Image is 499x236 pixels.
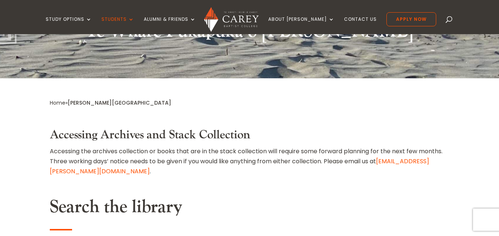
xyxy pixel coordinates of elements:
a: Students [101,17,134,34]
a: About [PERSON_NAME] [268,17,334,34]
img: Carey Baptist College [204,7,259,32]
span: [PERSON_NAME][GEOGRAPHIC_DATA] [68,99,171,106]
h3: Accessing Archives and Stack Collection [50,128,449,146]
a: Alumni & Friends [144,17,196,34]
span: » [50,99,171,106]
a: Contact Us [344,17,377,34]
a: Home [50,99,65,106]
a: Study Options [46,17,92,34]
h2: Search the library [50,196,449,222]
p: Accessing the archives collection or books that are in the stack collection will require some for... [50,146,449,177]
a: Apply Now [386,12,436,26]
